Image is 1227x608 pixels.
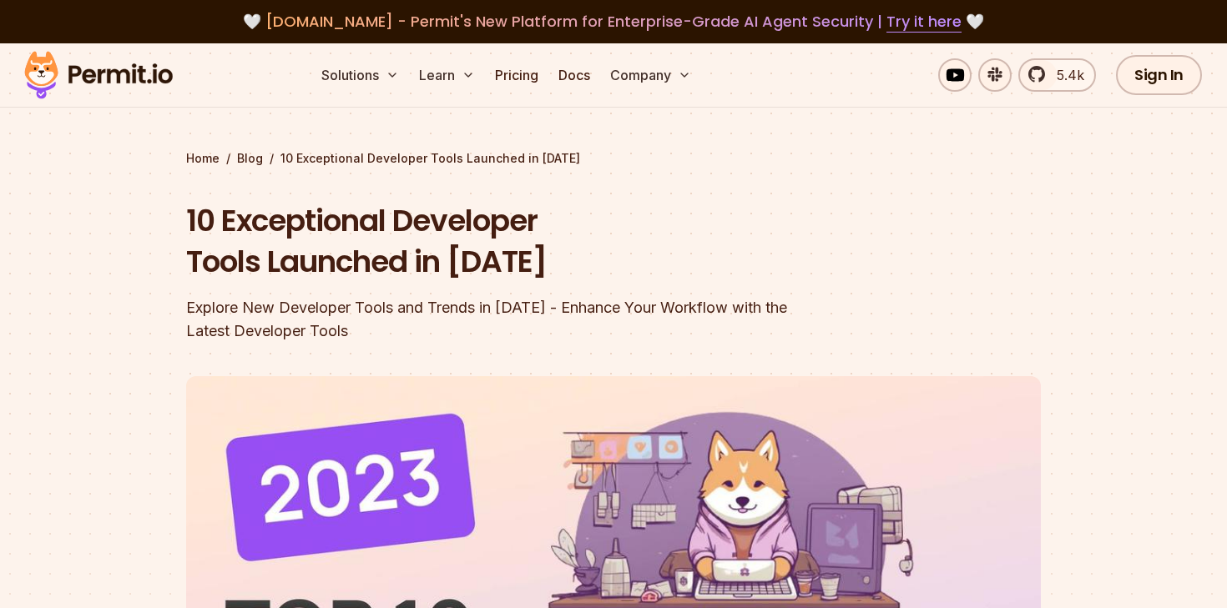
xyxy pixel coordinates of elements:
[315,58,406,92] button: Solutions
[488,58,545,92] a: Pricing
[552,58,597,92] a: Docs
[17,47,180,103] img: Permit logo
[603,58,698,92] button: Company
[186,296,827,343] div: Explore New Developer Tools and Trends in [DATE] - Enhance Your Workflow with the Latest Develope...
[1047,65,1084,85] span: 5.4k
[1116,55,1202,95] a: Sign In
[412,58,482,92] button: Learn
[237,150,263,167] a: Blog
[40,10,1187,33] div: 🤍 🤍
[265,11,962,32] span: [DOMAIN_NAME] - Permit's New Platform for Enterprise-Grade AI Agent Security |
[186,200,827,283] h1: 10 Exceptional Developer Tools Launched in [DATE]
[186,150,220,167] a: Home
[886,11,962,33] a: Try it here
[1018,58,1096,92] a: 5.4k
[186,150,1041,167] div: / /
